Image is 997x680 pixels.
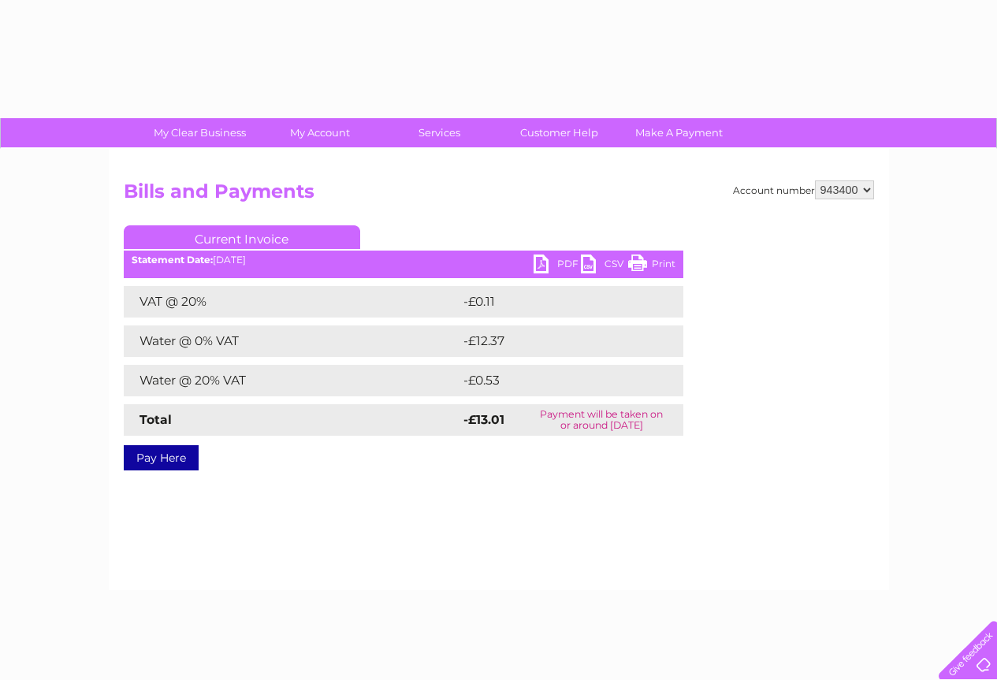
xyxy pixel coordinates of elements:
[124,225,360,249] a: Current Invoice
[628,255,675,277] a: Print
[135,118,265,147] a: My Clear Business
[374,118,504,147] a: Services
[132,254,213,266] b: Statement Date:
[459,286,646,318] td: -£0.11
[614,118,744,147] a: Make A Payment
[124,445,199,470] a: Pay Here
[534,255,581,277] a: PDF
[124,180,874,210] h2: Bills and Payments
[459,325,653,357] td: -£12.37
[733,180,874,199] div: Account number
[463,412,504,427] strong: -£13.01
[124,255,683,266] div: [DATE]
[124,365,459,396] td: Water @ 20% VAT
[140,412,172,427] strong: Total
[494,118,624,147] a: Customer Help
[124,325,459,357] td: Water @ 0% VAT
[459,365,649,396] td: -£0.53
[581,255,628,277] a: CSV
[124,286,459,318] td: VAT @ 20%
[520,404,683,436] td: Payment will be taken on or around [DATE]
[255,118,385,147] a: My Account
